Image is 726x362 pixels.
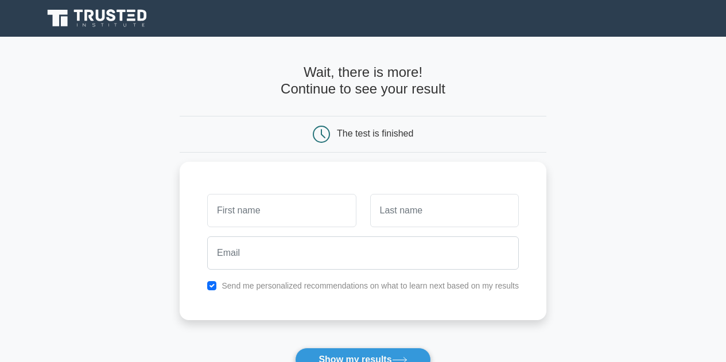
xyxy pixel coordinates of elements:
[180,64,546,98] h4: Wait, there is more! Continue to see your result
[370,194,519,227] input: Last name
[207,194,356,227] input: First name
[222,281,519,290] label: Send me personalized recommendations on what to learn next based on my results
[337,129,413,138] div: The test is finished
[207,236,519,270] input: Email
